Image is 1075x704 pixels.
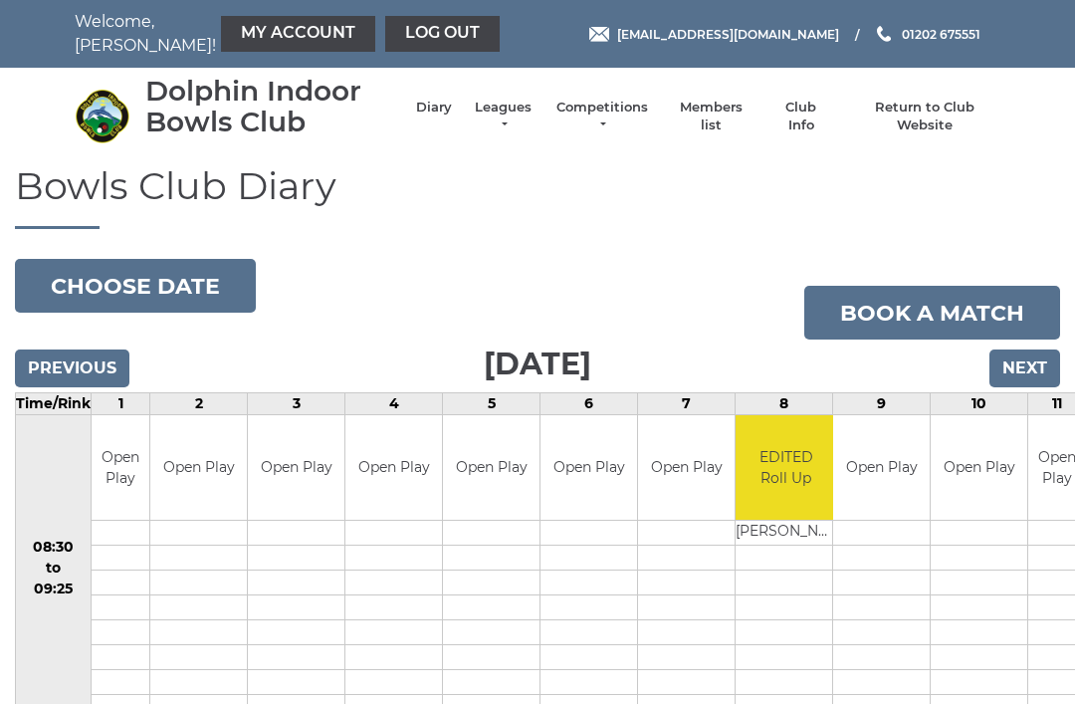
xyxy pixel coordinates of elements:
[850,99,1000,134] a: Return to Club Website
[638,415,735,520] td: Open Play
[902,26,980,41] span: 01202 675551
[75,10,443,58] nav: Welcome, [PERSON_NAME]!
[248,415,344,520] td: Open Play
[833,415,930,520] td: Open Play
[15,259,256,313] button: Choose date
[345,415,442,520] td: Open Play
[75,89,129,143] img: Dolphin Indoor Bowls Club
[150,415,247,520] td: Open Play
[874,25,980,44] a: Phone us 01202 675551
[736,415,836,520] td: EDITED Roll Up
[931,415,1027,520] td: Open Play
[15,165,1060,230] h1: Bowls Club Diary
[16,393,92,415] td: Time/Rink
[736,393,833,415] td: 8
[804,286,1060,340] a: Book a match
[931,393,1028,415] td: 10
[669,99,752,134] a: Members list
[150,393,248,415] td: 2
[589,27,609,42] img: Email
[472,99,535,134] a: Leagues
[221,16,375,52] a: My Account
[92,415,149,520] td: Open Play
[540,415,637,520] td: Open Play
[92,393,150,415] td: 1
[345,393,443,415] td: 4
[989,350,1060,387] input: Next
[833,393,931,415] td: 9
[589,25,839,44] a: Email [EMAIL_ADDRESS][DOMAIN_NAME]
[877,26,891,42] img: Phone us
[416,99,452,117] a: Diary
[638,393,736,415] td: 7
[617,26,839,41] span: [EMAIL_ADDRESS][DOMAIN_NAME]
[145,76,396,137] div: Dolphin Indoor Bowls Club
[554,99,650,134] a: Competitions
[248,393,345,415] td: 3
[443,415,539,520] td: Open Play
[443,393,540,415] td: 5
[736,520,836,545] td: [PERSON_NAME]
[772,99,830,134] a: Club Info
[385,16,500,52] a: Log out
[15,350,129,387] input: Previous
[540,393,638,415] td: 6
